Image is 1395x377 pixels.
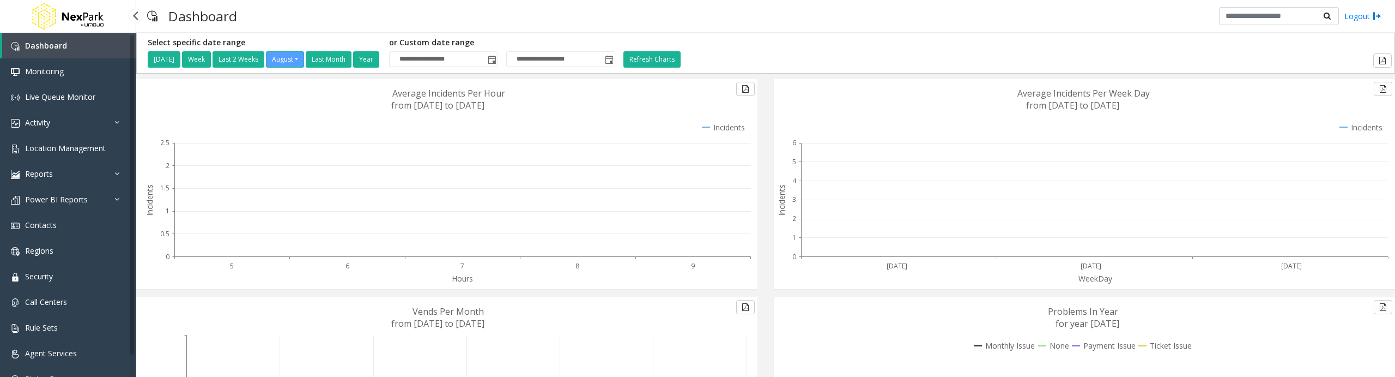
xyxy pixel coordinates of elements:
h5: Select specific date range [148,38,381,47]
img: 'icon' [11,145,20,153]
img: pageIcon [147,3,157,29]
span: Activity [25,117,50,128]
button: Export to pdf [736,300,755,314]
button: August [266,51,304,68]
img: 'icon' [11,42,20,51]
button: [DATE] [148,51,180,68]
text: Vends Per Month [413,306,484,318]
span: Regions [25,246,53,256]
span: Toggle popup [603,52,615,67]
text: Incidents [777,184,787,216]
text: 0 [166,252,169,261]
img: 'icon' [11,298,20,307]
span: Monitoring [25,66,64,76]
img: 'icon' [11,350,20,358]
img: 'icon' [11,324,20,333]
text: from [DATE] to [DATE] [391,318,484,330]
span: Power BI Reports [25,194,88,205]
text: Incidents [144,184,155,216]
img: logout [1373,10,1381,22]
h3: Dashboard [163,3,242,29]
text: 8 [575,261,579,271]
text: [DATE] [1281,261,1302,271]
button: Export to pdf [1374,82,1392,96]
text: [DATE] [887,261,907,271]
text: 2.5 [160,138,169,147]
h5: or Custom date range [389,38,615,47]
text: Average Incidents Per Hour [392,87,505,99]
text: 1 [792,233,796,242]
img: 'icon' [11,273,20,282]
text: 9 [691,261,695,271]
img: 'icon' [11,222,20,230]
text: for year [DATE] [1056,318,1119,330]
span: Call Centers [25,297,67,307]
text: Average Incidents Per Week Day [1017,87,1150,99]
text: 3 [792,195,796,204]
a: Logout [1344,10,1381,22]
text: 6 [345,261,349,271]
span: Reports [25,169,53,179]
button: Export to pdf [1374,300,1392,314]
span: Agent Services [25,348,77,358]
img: 'icon' [11,196,20,205]
button: Last Month [306,51,351,68]
span: Location Management [25,143,106,153]
text: [DATE] [1081,261,1101,271]
button: Refresh Charts [623,51,681,68]
span: Dashboard [25,40,67,51]
button: Year [353,51,379,68]
img: 'icon' [11,170,20,179]
text: WeekDay [1078,273,1113,284]
img: 'icon' [11,68,20,76]
button: Last 2 Weeks [213,51,264,68]
img: 'icon' [11,93,20,102]
text: 0 [792,252,796,261]
span: Toggle popup [486,52,498,67]
text: 5 [792,157,796,166]
img: 'icon' [11,119,20,128]
img: 'icon' [11,247,20,256]
button: Export to pdf [736,82,755,96]
text: 2 [792,214,796,223]
a: Dashboard [2,33,136,58]
text: 6 [792,138,796,147]
text: Hours [452,273,473,284]
button: Week [182,51,211,68]
text: 1.5 [160,183,169,193]
text: Problems In Year [1048,306,1118,318]
text: 7 [460,261,464,271]
text: from [DATE] to [DATE] [1026,99,1119,111]
text: from [DATE] to [DATE] [391,99,484,111]
text: 4 [792,176,797,185]
text: 1 [166,206,169,216]
span: Rule Sets [25,322,58,333]
text: 2 [166,161,169,170]
text: 0.5 [160,229,169,238]
span: Contacts [25,220,57,230]
span: Live Queue Monitor [25,92,95,102]
text: 5 [230,261,234,271]
span: Security [25,271,53,282]
button: Export to pdf [1373,53,1392,68]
